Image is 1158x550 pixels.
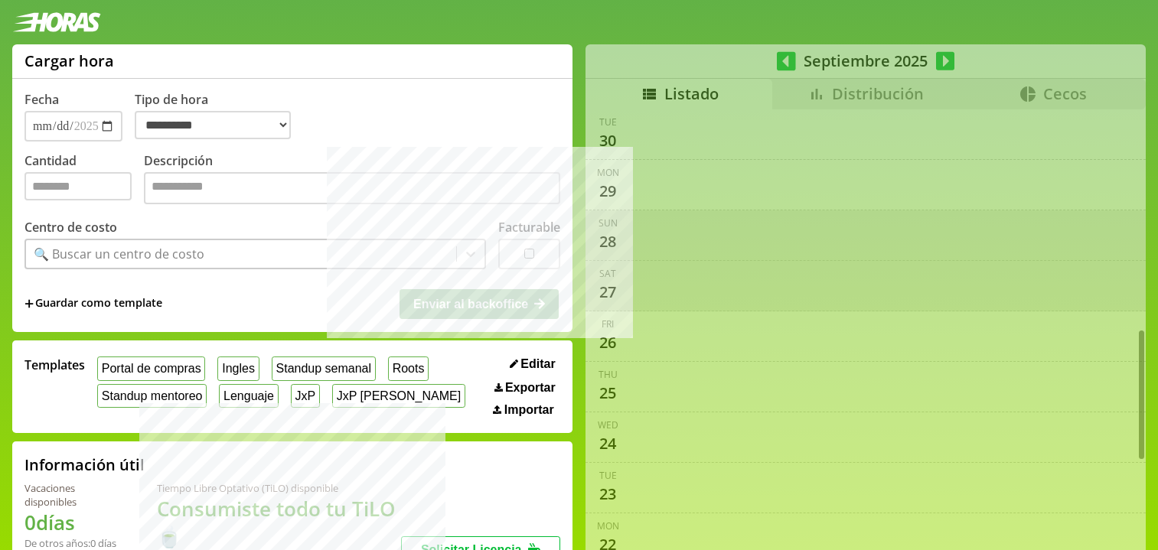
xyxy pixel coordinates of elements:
[217,356,259,380] button: Ingles
[24,454,145,475] h2: Información útil
[144,152,560,208] label: Descripción
[24,152,144,208] label: Cantidad
[144,172,560,204] textarea: Descripción
[24,219,117,236] label: Centro de costo
[24,295,162,312] span: +Guardar como template
[388,356,429,380] button: Roots
[12,12,101,32] img: logotipo
[219,384,278,408] button: Lenguaje
[24,91,59,108] label: Fecha
[135,91,303,142] label: Tipo de hora
[24,356,85,373] span: Templates
[24,509,120,536] h1: 0 días
[332,384,465,408] button: JxP [PERSON_NAME]
[490,380,560,395] button: Exportar
[24,536,120,550] div: De otros años: 0 días
[24,481,120,509] div: Vacaciones disponibles
[34,246,204,262] div: 🔍 Buscar un centro de costo
[504,403,554,417] span: Importar
[135,111,291,139] select: Tipo de hora
[505,381,556,395] span: Exportar
[291,384,320,408] button: JxP
[97,356,205,380] button: Portal de compras
[24,50,114,71] h1: Cargar hora
[24,295,34,312] span: +
[272,356,376,380] button: Standup semanal
[520,357,555,371] span: Editar
[498,219,560,236] label: Facturable
[157,481,401,495] div: Tiempo Libre Optativo (TiLO) disponible
[97,384,207,408] button: Standup mentoreo
[157,495,401,550] h1: Consumiste todo tu TiLO 🍵
[505,356,560,372] button: Editar
[24,172,132,200] input: Cantidad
